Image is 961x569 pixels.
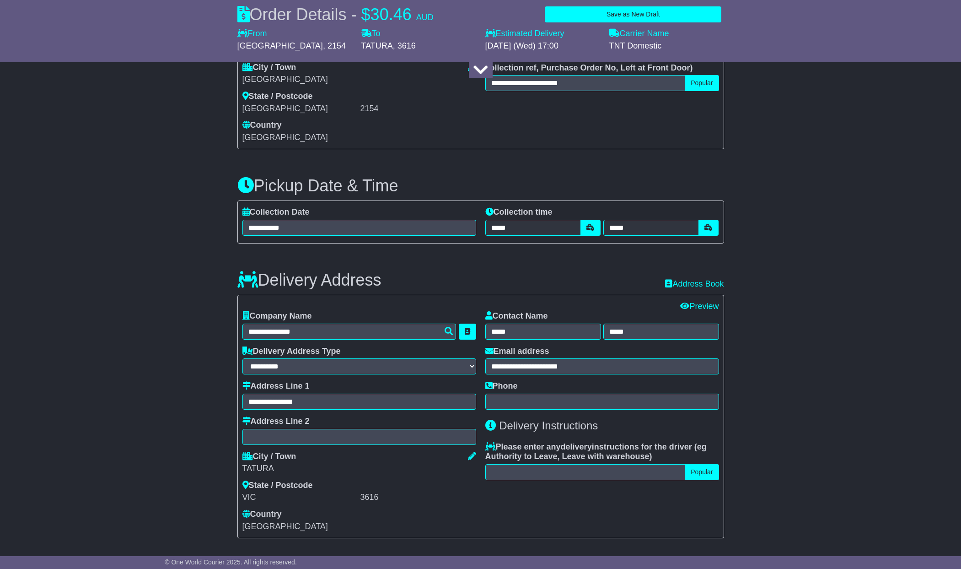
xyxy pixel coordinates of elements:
a: Preview [680,302,719,311]
label: Country [242,120,282,130]
a: Address Book [665,279,724,288]
label: Company Name [242,311,312,321]
span: 30.46 [370,5,412,24]
span: , 2154 [323,41,346,50]
label: Carrier Name [609,29,669,39]
h3: Pickup Date & Time [237,177,724,195]
label: Contact Name [485,311,548,321]
label: To [361,29,381,39]
label: State / Postcode [242,481,313,491]
span: delivery [561,442,592,451]
button: Save as New Draft [545,6,721,22]
button: Popular [685,464,719,480]
label: Delivery Address Type [242,347,341,357]
span: © One World Courier 2025. All rights reserved. [165,558,297,566]
label: Email address [485,347,549,357]
div: 2154 [360,104,476,114]
span: Delivery Instructions [499,419,598,432]
span: , 3616 [393,41,416,50]
label: Estimated Delivery [485,29,600,39]
span: $ [361,5,370,24]
span: TATURA [361,41,393,50]
label: City / Town [242,452,296,462]
span: [GEOGRAPHIC_DATA] [237,41,323,50]
span: [GEOGRAPHIC_DATA] [242,133,328,142]
label: Collection Date [242,207,310,217]
label: Address Line 2 [242,417,310,427]
label: Please enter any instructions for the driver ( ) [485,442,719,462]
div: [DATE] (Wed) 17:00 [485,41,600,51]
label: Phone [485,381,518,391]
span: eg Authority to Leave, Leave with warehouse [485,442,707,461]
h3: Delivery Address [237,271,381,289]
label: From [237,29,267,39]
button: Popular [685,75,719,91]
div: VIC [242,493,358,503]
div: TATURA [242,464,476,474]
label: Collection time [485,207,553,217]
div: Order Details - [237,5,434,24]
span: AUD [416,13,434,22]
div: 3616 [360,493,476,503]
span: [GEOGRAPHIC_DATA] [242,522,328,531]
div: TNT Domestic [609,41,724,51]
label: Address Line 1 [242,381,310,391]
div: [GEOGRAPHIC_DATA] [242,75,476,85]
div: [GEOGRAPHIC_DATA] [242,104,358,114]
label: State / Postcode [242,92,313,102]
label: City / Town [242,63,296,73]
label: Country [242,509,282,520]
